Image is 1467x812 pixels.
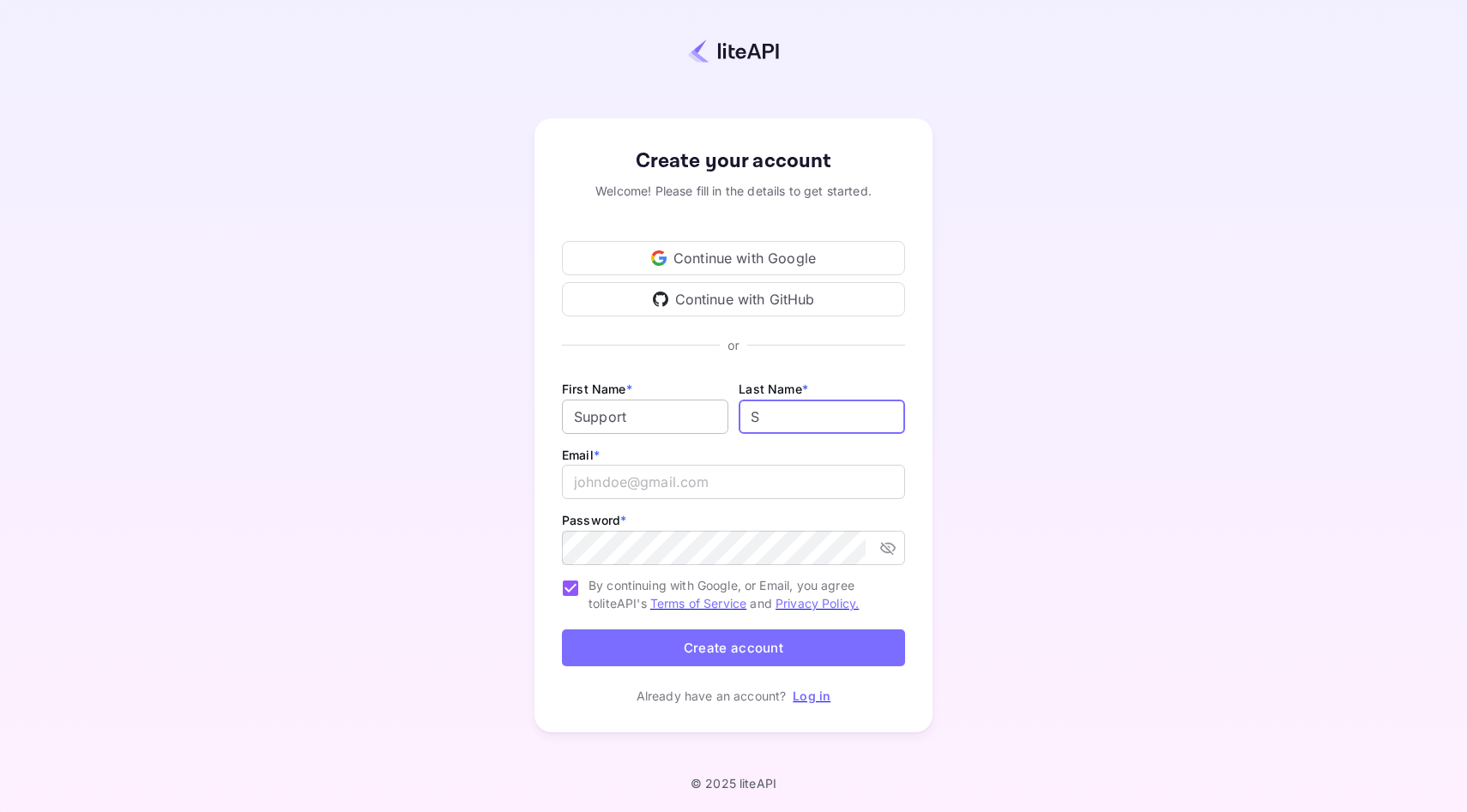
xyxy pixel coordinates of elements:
label: Password [562,513,626,527]
label: Last Name [739,382,808,396]
input: johndoe@gmail.com [562,465,905,499]
span: By continuing with Google, or Email, you agree to liteAPI's and [589,576,891,612]
div: Continue with Google [562,241,905,275]
p: © 2025 liteAPI [691,776,776,791]
a: Terms of Service [650,596,746,611]
p: Already have an account? [637,687,787,705]
div: Create your account [562,146,905,177]
label: First Name [562,382,632,396]
img: liteapi [688,39,779,63]
a: Log in [793,689,830,703]
a: Privacy Policy. [776,596,859,611]
label: Email [562,448,600,462]
input: John [562,400,728,434]
input: Doe [739,400,905,434]
div: Welcome! Please fill in the details to get started. [562,182,905,200]
button: toggle password visibility [872,532,903,563]
div: Continue with GitHub [562,282,905,316]
button: Create account [562,629,905,666]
